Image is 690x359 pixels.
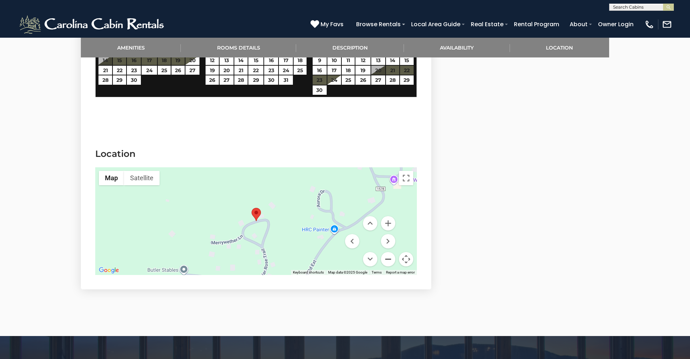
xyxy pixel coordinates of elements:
[248,66,263,75] a: 22
[363,252,377,266] button: Move down
[185,66,199,75] a: 27
[342,56,355,65] a: 11
[355,56,371,65] a: 12
[327,56,341,65] a: 10
[158,66,171,75] a: 25
[510,18,563,31] a: Rental Program
[220,56,234,65] a: 13
[294,66,307,75] a: 25
[279,75,293,85] a: 31
[206,75,219,85] a: 26
[296,38,404,57] a: Description
[321,20,344,29] span: My Favs
[594,18,637,31] a: Owner Login
[404,38,510,57] a: Availability
[95,148,417,160] h3: Location
[127,66,141,75] a: 23
[510,38,609,57] a: Location
[142,66,157,75] a: 24
[399,252,413,266] button: Map camera controls
[113,75,126,85] a: 29
[342,66,355,75] a: 18
[206,56,219,65] a: 12
[234,56,248,65] a: 14
[234,75,248,85] a: 28
[113,66,126,75] a: 22
[279,56,293,65] a: 17
[327,75,341,85] a: 24
[400,75,413,85] a: 29
[264,66,278,75] a: 23
[313,85,327,95] a: 30
[386,75,399,85] a: 28
[381,234,395,248] button: Move right
[408,18,464,31] a: Local Area Guide
[181,38,296,57] a: Rooms Details
[264,56,278,65] a: 16
[293,270,324,275] button: Keyboard shortcuts
[467,18,507,31] a: Real Estate
[97,266,121,275] img: Google
[248,75,263,85] a: 29
[644,19,654,29] img: phone-regular-white.png
[220,75,234,85] a: 27
[355,75,371,85] a: 26
[328,270,367,274] span: Map data ©2025 Google
[248,56,263,65] a: 15
[127,75,141,85] a: 30
[294,56,307,65] a: 18
[124,171,160,185] button: Show satellite imagery
[363,216,377,230] button: Move up
[386,56,399,65] a: 14
[252,208,261,221] div: Parkway Place
[371,56,385,65] a: 13
[355,66,371,75] a: 19
[220,66,234,75] a: 20
[381,216,395,230] button: Zoom in
[662,19,672,29] img: mail-regular-white.png
[185,56,199,65] a: 20
[171,66,185,75] a: 26
[99,171,124,185] button: Show street map
[386,270,415,274] a: Report a map error
[372,270,382,274] a: Terms (opens in new tab)
[279,66,293,75] a: 24
[381,252,395,266] button: Zoom out
[18,14,167,35] img: White-1-2.png
[98,75,112,85] a: 28
[371,75,385,85] a: 27
[264,75,278,85] a: 30
[400,56,413,65] a: 15
[313,56,327,65] a: 9
[566,18,591,31] a: About
[98,66,112,75] a: 21
[310,20,345,29] a: My Favs
[81,38,181,57] a: Amenities
[342,75,355,85] a: 25
[345,234,359,248] button: Move left
[353,18,404,31] a: Browse Rentals
[206,66,219,75] a: 19
[399,171,413,185] button: Toggle fullscreen view
[234,66,248,75] a: 21
[313,66,327,75] a: 16
[327,66,341,75] a: 17
[97,266,121,275] a: Open this area in Google Maps (opens a new window)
